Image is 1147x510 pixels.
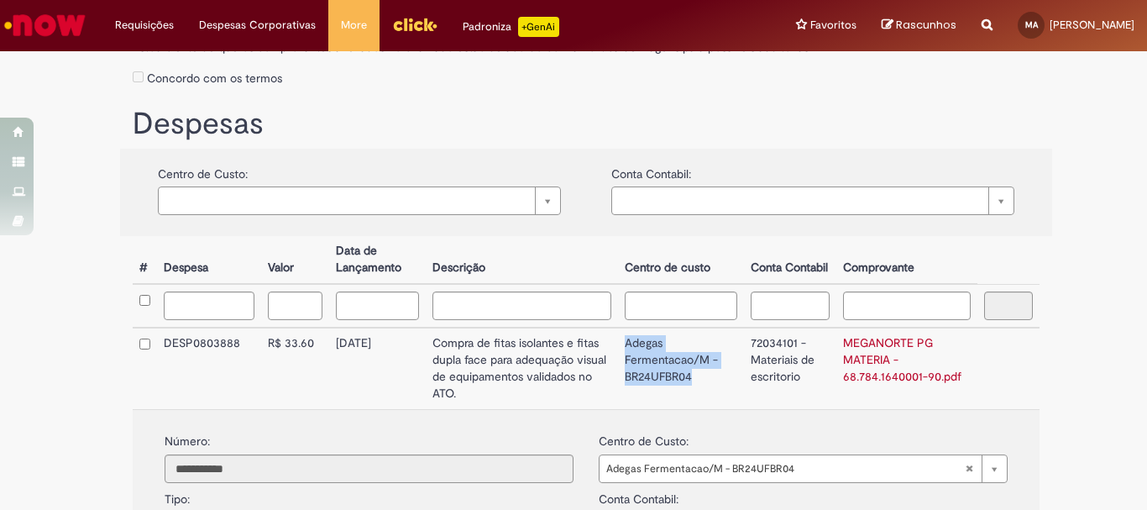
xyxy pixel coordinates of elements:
th: Descrição [426,236,619,284]
img: ServiceNow [2,8,88,42]
td: Compra de fitas isolantes e fitas dupla face para adequação visual de equipamentos validados no ATO. [426,328,619,409]
th: # [133,236,157,284]
span: Adegas Fermentacao/M - BR24UFBR04 [606,455,965,482]
label: Número: [165,434,210,450]
th: Comprovante [836,236,977,284]
td: 72034101 - Materiais de escritorio [744,328,836,409]
span: [PERSON_NAME] [1050,18,1134,32]
label: Centro de Custo: [599,425,689,450]
th: Despesa [157,236,261,284]
td: R$ 33.60 [261,328,329,409]
span: Despesas Corporativas [199,17,316,34]
td: Adegas Fermentacao/M - BR24UFBR04 [618,328,744,409]
abbr: Limpar campo centro_de_custo [956,455,982,482]
span: MA [1025,19,1038,30]
h1: Despesas [133,108,1040,141]
a: Limpar campo {0} [158,187,561,215]
th: Valor [261,236,329,284]
span: Rascunhos [896,17,956,33]
label: Centro de Custo: [158,157,248,182]
span: Favoritos [810,17,856,34]
a: MEGANORTE PG MATERIA - 68.784.1640001-90.pdf [843,335,961,384]
a: Limpar campo {0} [611,187,1014,215]
td: DESP0803888 [157,328,261,409]
a: Rascunhos [882,18,956,34]
td: MEGANORTE PG MATERIA - 68.784.1640001-90.pdf [836,328,977,409]
p: +GenAi [518,17,559,37]
td: [DATE] [329,328,425,409]
th: Centro de custo [618,236,744,284]
span: More [341,17,367,34]
th: Conta Contabil [744,236,836,284]
div: Padroniza [463,17,559,37]
img: click_logo_yellow_360x200.png [392,12,437,37]
label: Conta Contabil: [599,483,678,508]
span: Requisições [115,17,174,34]
a: Adegas Fermentacao/M - BR24UFBR04Limpar campo centro_de_custo [599,455,1008,483]
label: Tipo: [165,483,190,508]
label: Concordo com os termos [147,70,282,87]
th: Data de Lançamento [329,236,425,284]
label: Conta Contabil: [611,157,691,182]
